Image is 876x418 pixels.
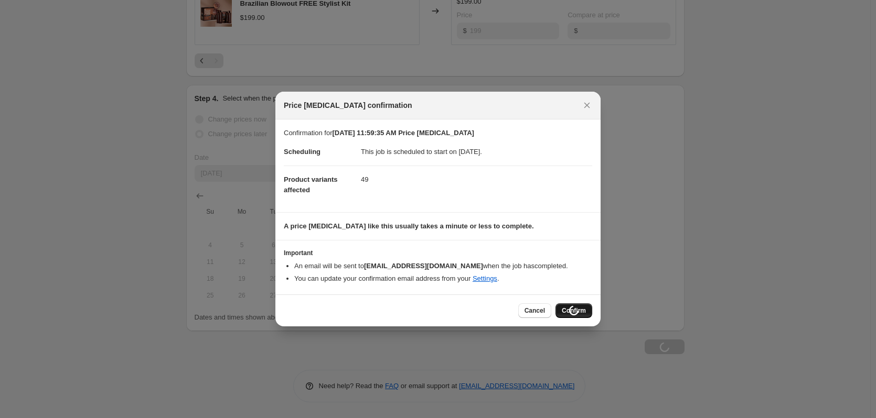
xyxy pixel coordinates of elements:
[361,166,592,193] dd: 49
[284,128,592,138] p: Confirmation for
[294,273,592,284] li: You can update your confirmation email address from your .
[332,129,474,137] b: [DATE] 11:59:35 AM Price [MEDICAL_DATA]
[518,303,551,318] button: Cancel
[284,148,321,156] span: Scheduling
[294,261,592,271] li: An email will be sent to when the job has completed .
[284,175,338,194] span: Product variants affected
[525,306,545,315] span: Cancel
[580,98,594,113] button: Close
[284,100,412,111] span: Price [MEDICAL_DATA] confirmation
[473,274,497,282] a: Settings
[284,222,534,230] b: A price [MEDICAL_DATA] like this usually takes a minute or less to complete.
[284,249,592,257] h3: Important
[364,262,483,270] b: [EMAIL_ADDRESS][DOMAIN_NAME]
[361,138,592,166] dd: This job is scheduled to start on [DATE].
